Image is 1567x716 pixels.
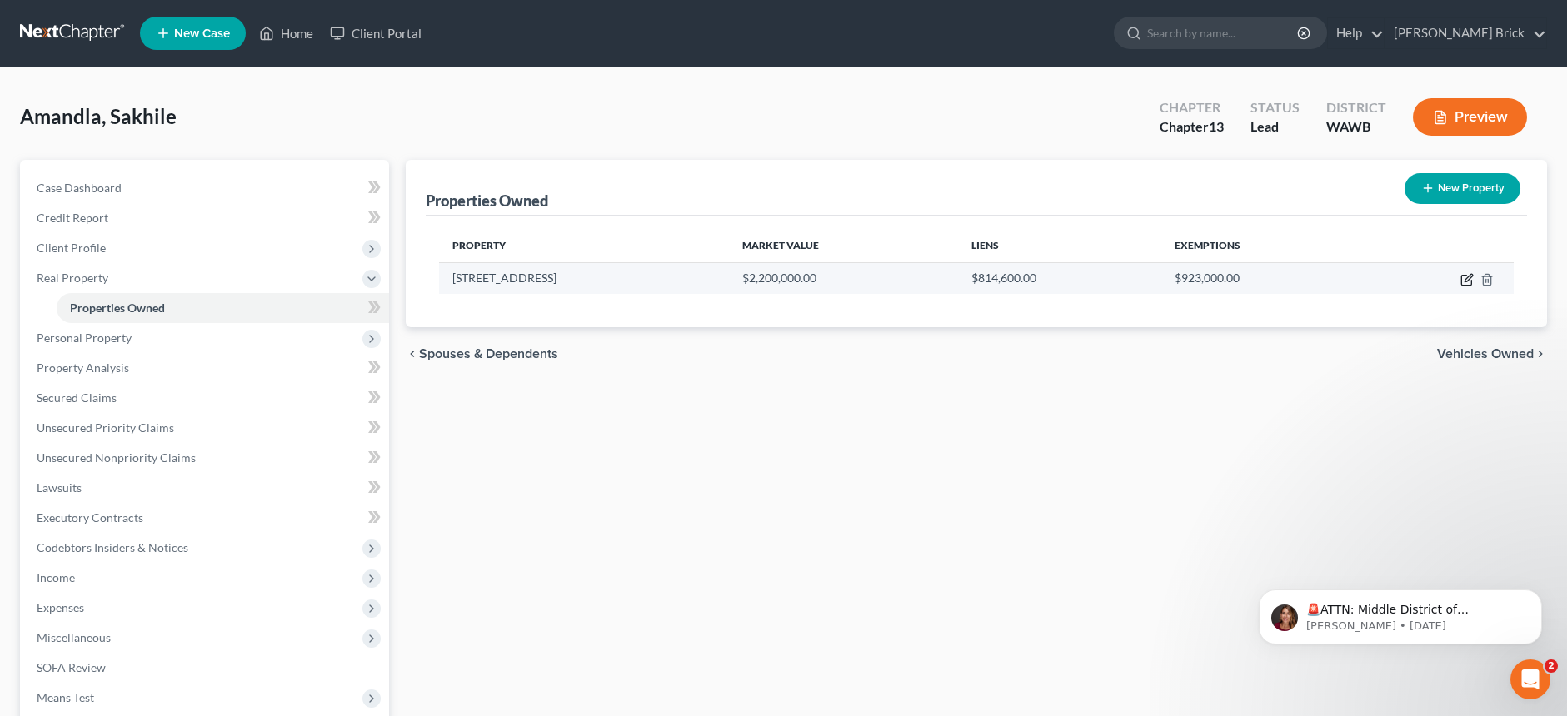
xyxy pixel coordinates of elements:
[23,173,389,203] a: Case Dashboard
[20,104,177,128] span: Amandla, Sakhile
[23,353,389,383] a: Property Analysis
[958,262,1161,294] td: $814,600.00
[23,473,389,503] a: Lawsuits
[37,540,188,554] span: Codebtors Insiders & Notices
[37,660,106,674] span: SOFA Review
[23,503,389,533] a: Executory Contracts
[37,570,75,584] span: Income
[23,443,389,473] a: Unsecured Nonpriority Claims
[57,293,389,323] a: Properties Owned
[37,360,129,375] span: Property Analysis
[37,480,82,495] span: Lawsuits
[1209,118,1224,134] span: 13
[1234,554,1567,671] iframe: Intercom notifications message
[1545,659,1558,673] span: 2
[1385,18,1546,48] a: [PERSON_NAME] Brick
[322,18,430,48] a: Client Portal
[37,630,111,644] span: Miscellaneous
[37,450,196,465] span: Unsecured Nonpriority Claims
[1250,98,1300,117] div: Status
[1161,262,1366,294] td: $923,000.00
[729,262,958,294] td: $2,200,000.00
[1413,98,1527,136] button: Preview
[1510,659,1550,699] iframe: Intercom live chat
[37,510,143,525] span: Executory Contracts
[439,262,729,294] td: [STREET_ADDRESS]
[1328,18,1384,48] a: Help
[37,420,174,435] span: Unsecured Priority Claims
[37,331,132,345] span: Personal Property
[174,27,230,40] span: New Case
[37,241,106,255] span: Client Profile
[729,229,958,262] th: Market Value
[37,600,84,614] span: Expenses
[23,203,389,233] a: Credit Report
[958,229,1161,262] th: Liens
[419,347,558,360] span: Spouses & Dependents
[37,390,117,405] span: Secured Claims
[251,18,322,48] a: Home
[37,211,108,225] span: Credit Report
[1437,347,1534,360] span: Vehicles Owned
[1160,117,1224,137] div: Chapter
[1534,347,1547,360] i: chevron_right
[1160,98,1224,117] div: Chapter
[37,690,94,704] span: Means Test
[37,181,122,195] span: Case Dashboard
[406,347,419,360] i: chevron_left
[23,383,389,413] a: Secured Claims
[1161,229,1366,262] th: Exemptions
[37,271,108,285] span: Real Property
[70,301,165,315] span: Properties Owned
[1326,117,1386,137] div: WAWB
[439,229,729,262] th: Property
[1147,17,1300,48] input: Search by name...
[23,413,389,443] a: Unsecured Priority Claims
[406,347,558,360] button: chevron_left Spouses & Dependents
[1405,173,1520,204] button: New Property
[1437,347,1547,360] button: Vehicles Owned chevron_right
[1326,98,1386,117] div: District
[426,191,548,211] div: Properties Owned
[1250,117,1300,137] div: Lead
[23,653,389,683] a: SOFA Review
